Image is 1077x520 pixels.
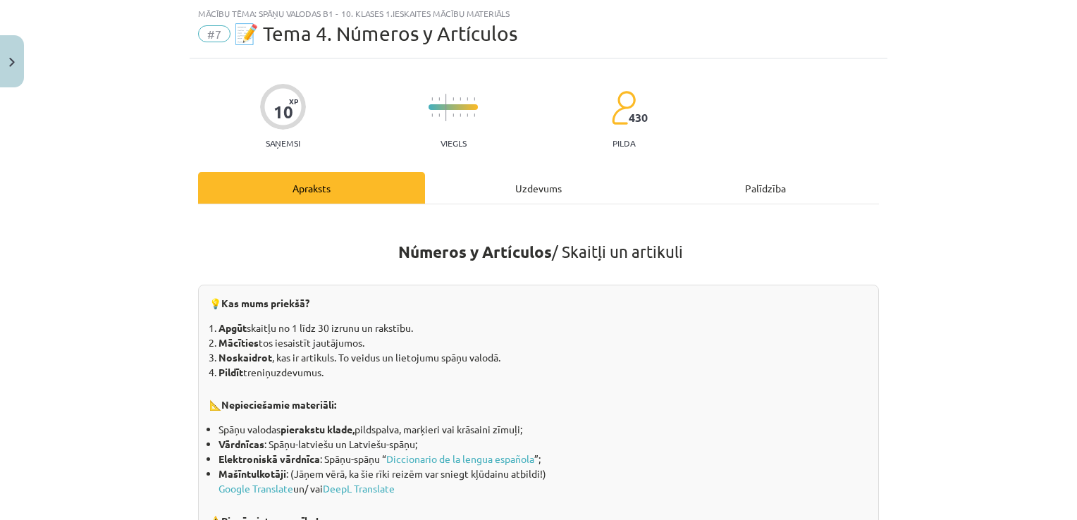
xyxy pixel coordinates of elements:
img: icon-short-line-57e1e144782c952c97e751825c79c345078a6d821885a25fce030b3d8c18986b.svg [467,113,468,117]
b: Kas mums priekšā? [221,297,309,309]
strong: Mācīties [219,336,259,349]
p: 💡 [209,296,868,312]
li: : Spāņu-latviešu un Latviešu-spāņu; [219,437,868,452]
img: icon-short-line-57e1e144782c952c97e751825c79c345078a6d821885a25fce030b3d8c18986b.svg [431,97,433,101]
a: Google Translate [219,482,293,495]
p: pilda [613,138,635,148]
strong: Pildīt [219,366,243,378]
strong: Vārdnīcas [219,438,264,450]
a: Diccionario de la lengua española [386,452,534,465]
li: : (Jāņem vērā, ka šie rīki reizēm var sniegt kļūdainu atbildi!) un/ vai [219,466,868,496]
li: Spāņu valodas pildspalva, marķieri vai krāsaini zīmuļi; [219,422,868,437]
img: icon-long-line-d9ea69661e0d244f92f715978eff75569469978d946b2353a9bb055b3ed8787d.svg [445,94,447,121]
img: icon-short-line-57e1e144782c952c97e751825c79c345078a6d821885a25fce030b3d8c18986b.svg [460,113,461,117]
div: Mācību tēma: Spāņu valodas b1 - 10. klases 1.ieskaites mācību materiāls [198,8,879,18]
strong: pierakstu klade, [281,423,355,435]
li: : Spāņu-spāņu “ ”; [219,452,868,466]
div: Palīdzība [652,172,879,204]
a: DeepL Translate [323,482,395,495]
strong: Mašīntulkotāji [219,467,286,480]
div: Uzdevums [425,172,652,204]
span: #7 [198,25,230,42]
h1: / Skaitļi un artikuli [198,217,879,280]
img: icon-short-line-57e1e144782c952c97e751825c79c345078a6d821885a25fce030b3d8c18986b.svg [431,113,433,117]
img: icon-short-line-57e1e144782c952c97e751825c79c345078a6d821885a25fce030b3d8c18986b.svg [453,113,454,117]
img: icon-short-line-57e1e144782c952c97e751825c79c345078a6d821885a25fce030b3d8c18986b.svg [474,97,475,101]
b: Nepieciešamie materiāli: [221,398,336,411]
div: Apraksts [198,172,425,204]
img: icon-close-lesson-0947bae3869378f0d4975bcd49f059093ad1ed9edebbc8119c70593378902aed.svg [9,58,15,67]
span: XP [289,97,298,105]
span: 430 [629,111,648,124]
img: icon-short-line-57e1e144782c952c97e751825c79c345078a6d821885a25fce030b3d8c18986b.svg [474,113,475,117]
p: Viegls [441,138,467,148]
strong: Apgūt [219,321,247,334]
li: , kas ir artikuls. To veidus un lietojumu spāņu valodā. [219,350,868,365]
strong: Noskaidrot [219,351,272,364]
img: icon-short-line-57e1e144782c952c97e751825c79c345078a6d821885a25fce030b3d8c18986b.svg [438,97,440,101]
p: Saņemsi [260,138,306,148]
img: icon-short-line-57e1e144782c952c97e751825c79c345078a6d821885a25fce030b3d8c18986b.svg [453,97,454,101]
li: skaitļu no 1 līdz 30 izrunu un rakstību. [219,321,868,335]
span: 📝 Tema 4. Números y Artículos [234,22,517,45]
img: icon-short-line-57e1e144782c952c97e751825c79c345078a6d821885a25fce030b3d8c18986b.svg [467,97,468,101]
strong: Números y Artículos [398,242,552,262]
li: tos iesaistīt jautājumos. [219,335,868,350]
div: 10 [273,102,293,122]
p: 📐 [209,387,868,414]
img: icon-short-line-57e1e144782c952c97e751825c79c345078a6d821885a25fce030b3d8c18986b.svg [460,97,461,101]
img: icon-short-line-57e1e144782c952c97e751825c79c345078a6d821885a25fce030b3d8c18986b.svg [438,113,440,117]
strong: Elektroniskā vārdnīca [219,452,320,465]
li: treniņuzdevumus. [219,365,868,380]
img: students-c634bb4e5e11cddfef0936a35e636f08e4e9abd3cc4e673bd6f9a4125e45ecb1.svg [611,90,636,125]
